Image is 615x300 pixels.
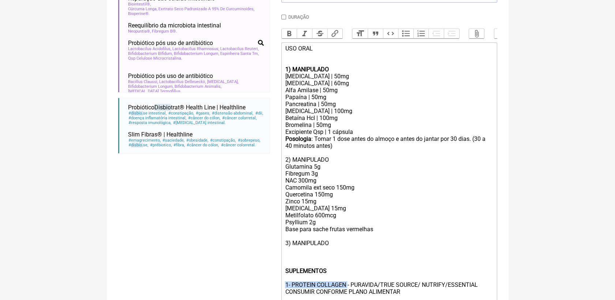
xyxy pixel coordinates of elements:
span: Probiótico pós uso de antibiótico [128,72,213,79]
button: Strikethrough [312,29,327,38]
strong: SUPLEMENTOS [285,267,326,274]
span: constipação [168,111,194,116]
button: Undo [494,29,510,38]
span: distensão abdominal [211,111,254,116]
span: constipação [210,138,236,143]
span: Cúrcuma Longa, Exrtrato Seco Padronizado A 95% De Curcuminoides [128,7,254,11]
span: Bifidobacterium Longum [128,84,173,89]
span: Slim Fibras® | Healthline [128,131,192,138]
span: Lactobacilus Reuteri [220,46,259,51]
label: Duração [288,14,309,20]
button: Italic [297,29,312,38]
span: Bacillus Claussi [128,79,158,84]
div: [MEDICAL_DATA] | 60mg [285,80,493,87]
button: Increase Level [444,29,459,38]
strong: 1) MANIPULADO [285,66,329,73]
button: Numbers [413,29,429,38]
div: [MEDICAL_DATA] | 100mg [285,108,493,115]
span: [MEDICAL_DATA] intestinal [173,120,226,125]
div: Excipiente Qsp | 1 cápsula [285,128,493,135]
button: Attach Files [469,29,484,38]
span: gases [195,111,210,116]
div: Alfa Amilase | 50mg [285,87,493,94]
span: Espinheira Santa Tm [220,51,259,56]
span: prébiotico [150,143,172,147]
div: [MEDICAL_DATA] | 50mg [285,73,493,80]
span: câncer do cólon [186,143,219,147]
button: Decrease Level [428,29,444,38]
div: Betaína Hcl | 100mg Bromelina | 50mg [285,115,493,128]
span: Neopuntia® [128,29,151,34]
span: [MEDICAL_DATA] [207,79,239,84]
span: Lactobacilus Rhamnosus [172,46,219,51]
span: disbio [131,111,143,116]
button: Heading [352,29,368,38]
span: Disbio [154,104,171,111]
span: Bifidobacterium Longum [174,51,219,56]
span: Reequilíbrio da microbiota intestinal [128,22,221,29]
span: câncer colorretal [222,116,257,120]
span: Probiótico trat® Health Line | Healthline [128,104,245,111]
span: dii [255,111,263,116]
span: obesidade [186,138,209,143]
span: saciedade [162,138,185,143]
button: Code [383,29,398,38]
span: fibra [173,143,185,147]
span: Bifidobacterium Animalis [175,84,221,89]
span: Qsp Celulose Microcristalina [128,56,182,61]
div: Pancreatina | 50mg [285,101,493,108]
span: Bioperine® [128,11,150,16]
span: Biointestil® [128,2,151,7]
button: Bold [282,29,297,38]
span: Fibregum B® [152,29,177,34]
button: Link [327,29,343,38]
span: Bifidobacterium Bifidum [128,51,173,56]
span: se intestinal [128,111,167,116]
button: Bullets [398,29,413,38]
strong: Posologia [285,135,311,142]
span: se [128,143,149,147]
div: USO ORAL [285,45,493,66]
span: Lactobacilus Acidofilus [128,46,171,51]
span: disbio [131,143,143,147]
span: Probiótico pós uso de antibiótico [128,40,213,46]
span: resposta imunológica [128,120,172,125]
span: Lactobacillus Delbrueckii [159,79,206,84]
span: [MEDICAL_DATA] Termofillus [128,89,181,94]
span: doença inflamatória intestinal [128,116,187,120]
div: Papaína | 50mg [285,94,493,101]
span: câncer do cólon [188,116,221,120]
button: Quote [368,29,383,38]
span: emagrecimento [128,138,161,143]
span: sobrepeso [237,138,260,143]
span: câncer colorretal [220,143,256,147]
